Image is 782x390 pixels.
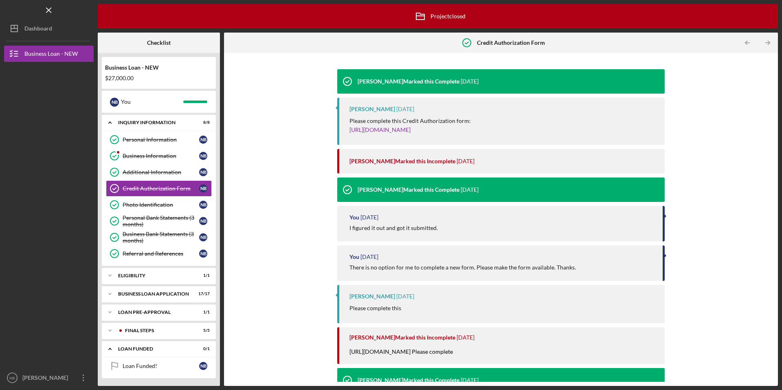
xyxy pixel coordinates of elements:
div: Business Loan - NEW [105,64,213,71]
time: 2024-04-24 21:44 [461,377,479,383]
text: NB [9,376,15,380]
time: 2024-11-06 18:16 [461,186,479,193]
a: Personal InformationNB [106,131,212,148]
time: 2025-01-16 23:32 [396,106,414,112]
a: Referral and ReferencesNB [106,245,212,262]
a: [URL][DOMAIN_NAME] [349,126,411,133]
div: Referral and References [123,250,199,257]
time: 2024-11-04 17:45 [396,293,414,300]
div: Business Information [123,153,199,159]
div: N B [199,168,207,176]
button: Dashboard [4,20,94,37]
b: Credit Authorization Form [477,39,545,46]
div: [URL][DOMAIN_NAME] Please complete [349,348,461,364]
div: Loan Funded! [123,363,199,369]
div: LOAN PRE-APPROVAL [118,310,189,315]
div: [PERSON_NAME] [349,106,395,112]
div: 1 / 1 [195,273,210,278]
div: Project closed [410,6,466,26]
div: [PERSON_NAME] Marked this Complete [358,377,459,383]
div: [PERSON_NAME] [349,293,395,300]
div: Personal Information [123,136,199,143]
a: Business InformationNB [106,148,212,164]
div: Dashboard [24,20,52,39]
div: INQUIRY INFORMATION [118,120,189,125]
div: N B [199,136,207,144]
div: [PERSON_NAME] Marked this Incomplete [349,158,455,164]
div: Business Loan - NEW [24,46,78,64]
div: N B [199,152,207,160]
div: [PERSON_NAME] Marked this Complete [358,186,459,193]
div: You [349,254,359,260]
div: N B [199,184,207,193]
a: Photo IdentificationNB [106,197,212,213]
div: [PERSON_NAME] Marked this Incomplete [349,334,455,341]
div: $27,000.00 [105,75,213,81]
div: 5 / 5 [195,328,210,333]
div: There is no option for me to complete a new form. Please make the form available. Thanks. [349,264,576,271]
div: BUSINESS LOAN APPLICATION [118,291,189,296]
div: LOAN FUNDED [118,346,189,351]
a: Personal Bank Statements (3 months)NB [106,213,212,229]
button: Business Loan - NEW [4,46,94,62]
div: 0 / 1 [195,346,210,351]
a: Credit Authorization FormNB [106,180,212,197]
div: [PERSON_NAME] [20,370,73,388]
div: 17 / 17 [195,291,210,296]
time: 2025-01-23 22:15 [461,78,479,85]
div: Credit Authorization Form [123,185,199,192]
a: Loan Funded!NB [106,358,212,374]
div: FINAL STEPS [125,328,189,333]
time: 2025-01-16 23:32 [457,158,474,164]
button: NB[PERSON_NAME] [4,370,94,386]
div: 1 / 1 [195,310,210,315]
a: Additional InformationNB [106,164,212,180]
div: N B [199,233,207,241]
div: N B [199,201,207,209]
div: Additional Information [123,169,199,175]
div: You [349,214,359,221]
b: Checklist [147,39,171,46]
div: N B [199,250,207,258]
div: 8 / 8 [195,120,210,125]
div: N B [199,362,207,370]
div: Photo Identification [123,202,199,208]
div: N B [110,98,119,107]
time: 2024-11-06 18:03 [360,254,378,260]
div: N B [199,217,207,225]
div: Personal Bank Statements (3 months) [123,215,199,228]
div: ELIGIBILITY [118,273,189,278]
span: Please complete this Credit Authorization form: [349,117,471,124]
time: 2024-10-03 19:21 [457,334,474,341]
p: Please complete this [349,304,401,313]
div: [PERSON_NAME] Marked this Complete [358,78,459,85]
div: You [121,95,183,109]
time: 2024-11-06 18:07 [360,214,378,221]
div: Business Bank Statements (3 months) [123,231,199,244]
div: I figured it out and got it submitted. [349,225,438,231]
a: Business Bank Statements (3 months)NB [106,229,212,245]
